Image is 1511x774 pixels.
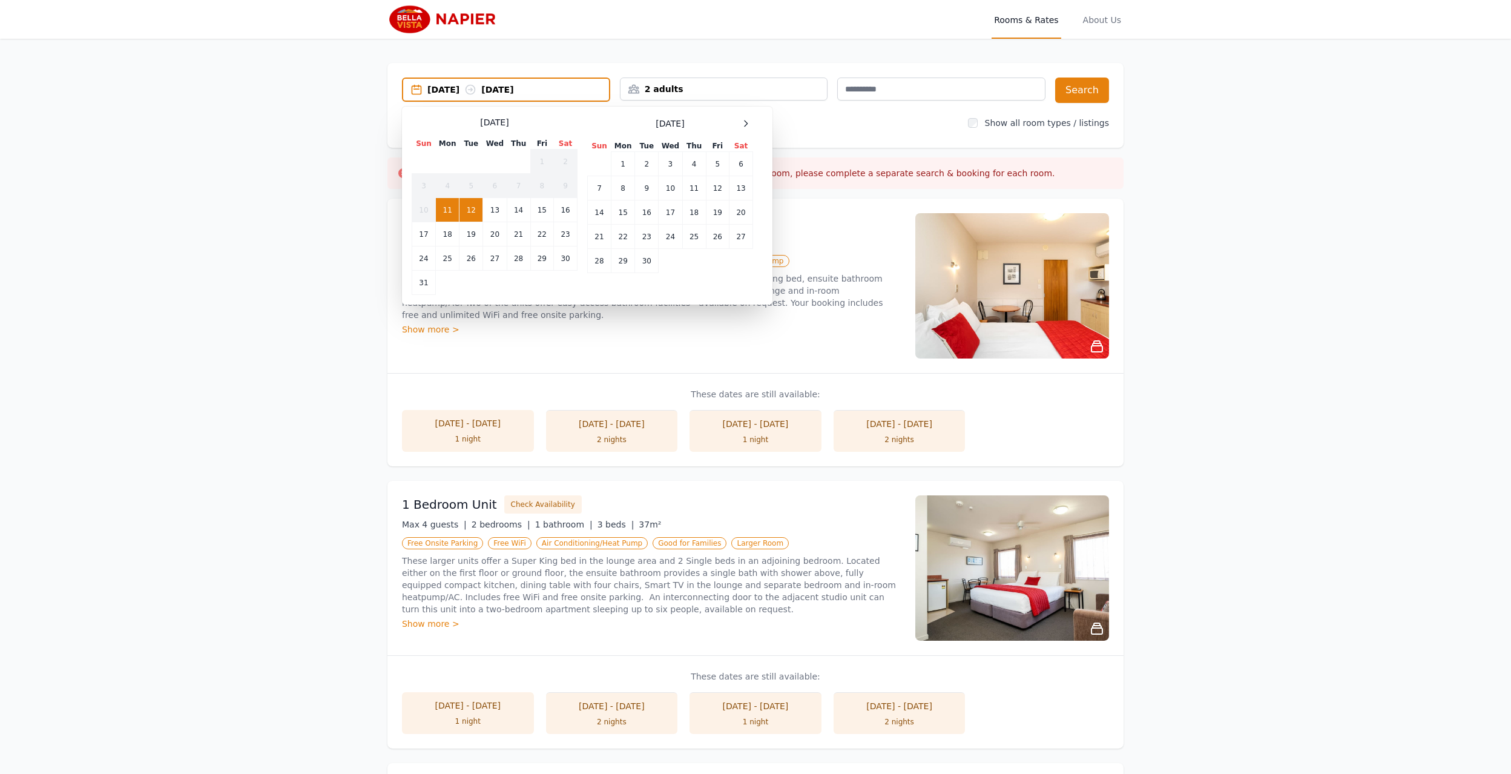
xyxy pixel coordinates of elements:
[682,176,706,200] td: 11
[611,176,635,200] td: 8
[677,255,789,267] span: Air Conditioning/Heat Pump
[659,200,682,225] td: 17
[611,225,635,249] td: 22
[611,152,635,176] td: 1
[621,83,828,95] div: 2 adults
[597,520,634,529] span: 3 beds |
[682,141,706,152] th: Thu
[530,174,553,198] td: 8
[436,198,459,222] td: 11
[639,520,661,529] span: 37m²
[729,152,753,176] td: 6
[659,141,682,152] th: Wed
[483,198,507,222] td: 13
[472,520,530,529] span: 2 bedrooms |
[507,222,530,246] td: 21
[483,222,507,246] td: 20
[402,496,497,513] h3: 1 Bedroom Unit
[483,174,507,198] td: 6
[682,152,706,176] td: 4
[530,198,553,222] td: 15
[402,618,901,630] div: Show more >
[656,117,684,130] span: [DATE]
[402,555,901,615] p: These larger units offer a Super King bed in the lounge area and 2 Single beds in an adjoining be...
[635,176,659,200] td: 9
[554,150,578,174] td: 2
[611,200,635,225] td: 15
[554,222,578,246] td: 23
[459,198,483,222] td: 12
[402,537,483,549] span: Free Onsite Parking
[635,141,659,152] th: Tue
[558,418,666,430] div: [DATE] - [DATE]
[459,222,483,246] td: 19
[412,174,436,198] td: 3
[436,222,459,246] td: 18
[412,271,436,295] td: 31
[731,537,789,549] span: Larger Room
[682,200,706,225] td: 18
[846,418,953,430] div: [DATE] - [DATE]
[459,174,483,198] td: 5
[702,435,809,445] div: 1 night
[706,141,729,152] th: Fri
[702,717,809,727] div: 1 night
[659,176,682,200] td: 10
[459,138,483,150] th: Tue
[427,84,609,96] div: [DATE] [DATE]
[635,152,659,176] td: 2
[554,174,578,198] td: 9
[412,198,436,222] td: 10
[729,141,753,152] th: Sat
[588,141,611,152] th: Sun
[414,434,522,444] div: 1 night
[588,176,611,200] td: 7
[412,246,436,271] td: 24
[985,118,1109,128] label: Show all room types / listings
[729,225,753,249] td: 27
[530,138,553,150] th: Fri
[846,435,953,445] div: 2 nights
[530,246,553,271] td: 29
[1055,78,1109,103] button: Search
[706,176,729,200] td: 12
[507,138,530,150] th: Thu
[459,246,483,271] td: 26
[554,138,578,150] th: Sat
[488,537,532,549] span: Free WiFi
[483,246,507,271] td: 27
[729,176,753,200] td: 13
[402,388,1109,400] p: These dates are still available:
[535,520,593,529] span: 1 bathroom |
[846,717,953,727] div: 2 nights
[507,174,530,198] td: 7
[729,200,753,225] td: 20
[402,670,1109,683] p: These dates are still available:
[507,246,530,271] td: 28
[558,435,666,445] div: 2 nights
[414,716,522,726] div: 1 night
[846,700,953,712] div: [DATE] - [DATE]
[702,418,809,430] div: [DATE] - [DATE]
[483,138,507,150] th: Wed
[530,150,553,174] td: 1
[507,198,530,222] td: 14
[436,174,459,198] td: 4
[653,537,726,549] span: Good for Families
[682,225,706,249] td: 25
[402,520,467,529] span: Max 4 guests |
[414,417,522,429] div: [DATE] - [DATE]
[659,152,682,176] td: 3
[611,141,635,152] th: Mon
[436,246,459,271] td: 25
[635,200,659,225] td: 16
[402,323,901,336] div: Show more >
[412,222,436,246] td: 17
[706,225,729,249] td: 26
[554,198,578,222] td: 16
[588,249,611,273] td: 28
[414,700,522,712] div: [DATE] - [DATE]
[635,225,659,249] td: 23
[558,700,666,712] div: [DATE] - [DATE]
[554,246,578,271] td: 30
